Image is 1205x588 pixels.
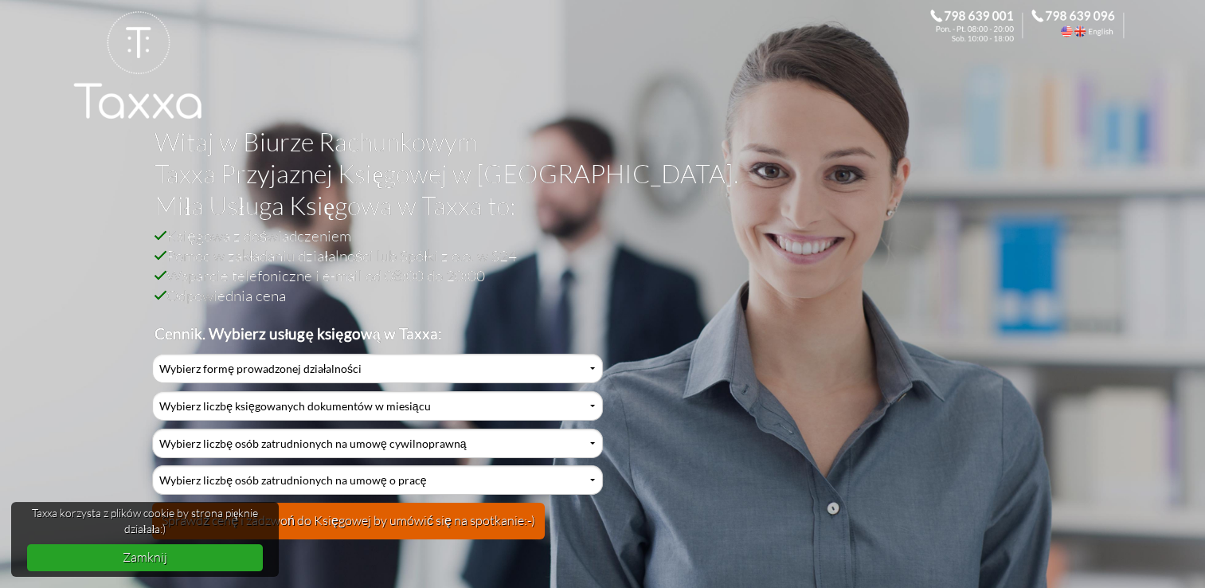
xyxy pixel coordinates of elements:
[930,10,1031,41] div: Zadzwoń do Księgowej. 798 639 001
[155,324,442,343] b: Cennik. Wybierz usługę księgową w Taxxa:
[152,354,602,549] div: Cennik Usług Księgowych Przyjaznej Księgowej w Biurze Rachunkowym Taxxa
[27,544,264,570] a: dismiss cookie message
[155,126,1037,225] h1: Witaj w Biurze Rachunkowym Taxxa Przyjaznej Księgowej w [GEOGRAPHIC_DATA]. Miła Usługa Księgowa w...
[27,505,264,536] span: Taxxa korzysta z plików cookie by strona pięknie działała:)
[1031,10,1133,41] div: Call the Accountant. 798 639 096
[11,502,279,577] div: cookieconsent
[152,503,545,539] button: Sprawdź cenę i zadzwoń do Księgowej by umówić się na spotkanie:-)
[155,225,1037,343] h2: Księgowa z doświadczeniem Pomoc w zakładaniu działalności lub Spółki z o.o. w S24 Wsparcie telefo...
